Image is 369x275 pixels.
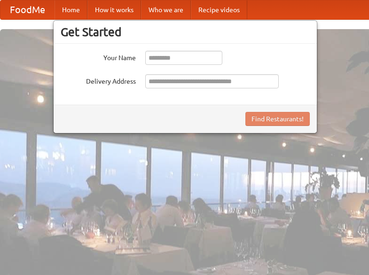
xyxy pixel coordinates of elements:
[245,112,310,126] button: Find Restaurants!
[61,25,310,39] h3: Get Started
[87,0,141,19] a: How it works
[61,74,136,86] label: Delivery Address
[55,0,87,19] a: Home
[191,0,247,19] a: Recipe videos
[61,51,136,63] label: Your Name
[0,0,55,19] a: FoodMe
[141,0,191,19] a: Who we are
